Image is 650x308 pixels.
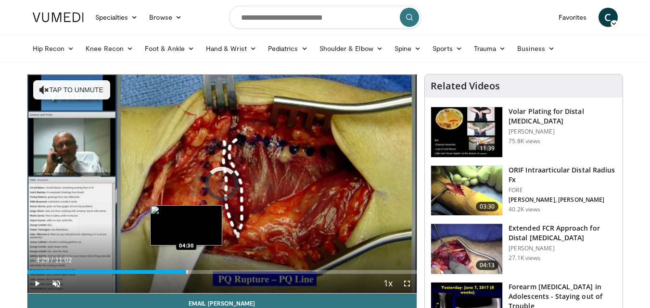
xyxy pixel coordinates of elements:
[431,80,500,92] h4: Related Videos
[262,39,314,58] a: Pediatrics
[509,196,617,204] p: [PERSON_NAME], [PERSON_NAME]
[431,165,617,216] a: 03:30 ORIF Intraarticular Distal Radius Fx FORE [PERSON_NAME], [PERSON_NAME] 40.2K views
[476,202,499,211] span: 03:30
[139,39,200,58] a: Foot & Ankle
[431,107,502,157] img: Vumedi-_volar_plating_100006814_3.jpg.150x105_q85_crop-smart_upscale.jpg
[33,80,110,99] button: Tap to unmute
[27,74,417,294] video-js: Video Player
[33,12,84,22] img: VuMedi Logo
[431,166,502,216] img: 212608_0000_1.png.150x105_q85_crop-smart_upscale.jpg
[553,8,593,27] a: Favorites
[143,8,188,27] a: Browse
[509,206,540,213] p: 40.2K views
[389,39,427,58] a: Spine
[509,254,540,262] p: 27.1K views
[431,223,617,274] a: 04:13 Extended FCR Approach for Distal [MEDICAL_DATA] [PERSON_NAME] 27.1K views
[378,274,397,293] button: Playback Rate
[599,8,618,27] a: C
[509,165,617,185] h3: ORIF Intraarticular Distal Radius Fx
[200,39,262,58] a: Hand & Wrist
[468,39,512,58] a: Trauma
[51,256,53,264] span: /
[476,144,499,153] span: 11:39
[509,245,617,252] p: [PERSON_NAME]
[431,107,617,158] a: 11:39 Volar Plating for Distal [MEDICAL_DATA] [PERSON_NAME] 75.8K views
[509,186,617,194] p: FORE
[509,107,617,126] h3: Volar Plating for Distal [MEDICAL_DATA]
[397,274,417,293] button: Fullscreen
[47,274,66,293] button: Unmute
[314,39,389,58] a: Shoulder & Elbow
[509,223,617,243] h3: Extended FCR Approach for Distal [MEDICAL_DATA]
[509,128,617,136] p: [PERSON_NAME]
[509,137,540,145] p: 75.8K views
[229,6,421,29] input: Search topics, interventions
[80,39,139,58] a: Knee Recon
[27,274,47,293] button: Play
[89,8,144,27] a: Specialties
[55,256,72,264] span: 11:02
[431,224,502,274] img: _514ecLNcU81jt9H5hMDoxOjA4MTtFn1_1.150x105_q85_crop-smart_upscale.jpg
[27,270,417,274] div: Progress Bar
[27,39,80,58] a: Hip Recon
[36,256,49,264] span: 4:29
[476,260,499,270] span: 04:13
[150,205,222,246] img: image.jpeg
[427,39,468,58] a: Sports
[511,39,561,58] a: Business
